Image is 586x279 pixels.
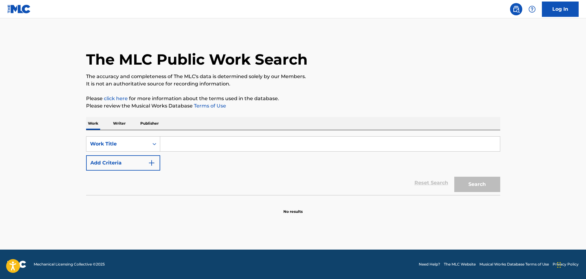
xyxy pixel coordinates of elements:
[86,117,100,130] p: Work
[90,140,145,148] div: Work Title
[86,136,500,195] form: Search Form
[104,96,128,101] a: click here
[86,95,500,102] p: Please for more information about the terms used in the database.
[512,6,520,13] img: search
[419,262,440,267] a: Need Help?
[526,3,538,15] div: Help
[7,261,26,268] img: logo
[148,159,155,167] img: 9d2ae6d4665cec9f34b9.svg
[528,6,536,13] img: help
[510,3,522,15] a: Public Search
[86,73,500,80] p: The accuracy and completeness of The MLC's data is determined solely by our Members.
[86,80,500,88] p: It is not an authoritative source for recording information.
[557,256,561,274] div: Drag
[555,250,586,279] iframe: Chat Widget
[193,103,226,109] a: Terms of Use
[34,262,105,267] span: Mechanical Licensing Collective © 2025
[7,5,31,13] img: MLC Logo
[86,50,308,69] h1: The MLC Public Work Search
[479,262,549,267] a: Musical Works Database Terms of Use
[542,2,579,17] a: Log In
[86,155,160,171] button: Add Criteria
[86,102,500,110] p: Please review the Musical Works Database
[553,262,579,267] a: Privacy Policy
[283,202,303,214] p: No results
[138,117,161,130] p: Publisher
[111,117,127,130] p: Writer
[444,262,476,267] a: The MLC Website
